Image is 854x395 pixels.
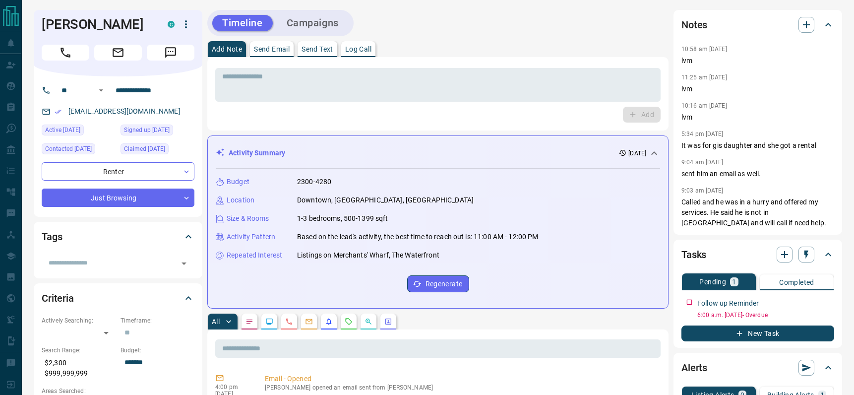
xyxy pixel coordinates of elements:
[94,45,142,61] span: Email
[42,16,153,32] h1: [PERSON_NAME]
[147,45,194,61] span: Message
[345,46,371,53] p: Log Call
[124,125,170,135] span: Signed up [DATE]
[681,17,707,33] h2: Notes
[265,318,273,326] svg: Lead Browsing Activity
[229,148,285,158] p: Activity Summary
[215,384,250,391] p: 4:00 pm
[168,21,175,28] div: condos.ca
[697,298,759,309] p: Follow up Reminder
[681,356,834,380] div: Alerts
[212,15,273,31] button: Timeline
[681,112,834,123] p: lvm
[365,318,372,326] svg: Opportunities
[227,195,254,205] p: Location
[45,125,80,135] span: Active [DATE]
[121,346,194,355] p: Budget:
[681,46,727,53] p: 10:58 am [DATE]
[681,56,834,66] p: lvm
[681,84,834,94] p: lvm
[95,84,107,96] button: Open
[277,15,349,31] button: Campaigns
[297,213,388,224] p: 1-3 bedrooms, 500-1399 sqft
[384,318,392,326] svg: Agent Actions
[681,247,706,263] h2: Tasks
[55,108,61,115] svg: Email Verified
[681,360,707,376] h2: Alerts
[42,125,116,138] div: Sat Aug 16 2025
[121,143,194,157] div: Thu Sep 21 2023
[42,45,89,61] span: Call
[681,102,727,109] p: 10:16 am [DATE]
[121,125,194,138] div: Sat Feb 23 2019
[45,144,92,154] span: Contacted [DATE]
[227,232,275,242] p: Activity Pattern
[681,13,834,37] div: Notes
[297,195,474,205] p: Downtown, [GEOGRAPHIC_DATA], [GEOGRAPHIC_DATA]
[681,169,834,179] p: sent him an email as well.
[42,189,194,207] div: Just Browsing
[42,286,194,310] div: Criteria
[681,187,724,194] p: 9:03 am [DATE]
[42,316,116,325] p: Actively Searching:
[732,278,736,285] p: 1
[681,326,834,341] button: New Task
[42,355,116,382] p: $2,300 - $999,999,999
[42,225,194,249] div: Tags
[245,318,253,326] svg: Notes
[42,290,74,306] h2: Criteria
[265,384,657,391] p: [PERSON_NAME] opened an email sent from [PERSON_NAME]
[42,229,62,245] h2: Tags
[681,159,724,166] p: 9:04 am [DATE]
[297,250,439,261] p: Listings on Merchants' Wharf, The Waterfront
[345,318,353,326] svg: Requests
[305,318,313,326] svg: Emails
[285,318,293,326] svg: Calls
[216,144,660,162] div: Activity Summary[DATE]
[227,213,269,224] p: Size & Rooms
[68,107,181,115] a: [EMAIL_ADDRESS][DOMAIN_NAME]
[302,46,333,53] p: Send Text
[699,278,726,285] p: Pending
[779,279,814,286] p: Completed
[227,177,249,187] p: Budget
[297,232,539,242] p: Based on the lead's activity, the best time to reach out is: 11:00 AM - 12:00 PM
[227,250,282,261] p: Repeated Interest
[212,318,220,325] p: All
[42,162,194,181] div: Renter
[265,374,657,384] p: Email - Opened
[212,46,242,53] p: Add Note
[628,149,646,158] p: [DATE]
[297,177,331,187] p: 2300-4280
[121,316,194,325] p: Timeframe:
[697,311,834,320] p: 6:00 a.m. [DATE] - Overdue
[681,74,727,81] p: 11:25 am [DATE]
[681,243,834,266] div: Tasks
[177,257,191,270] button: Open
[681,140,834,151] p: It was for gis daughter and she got a rental
[42,346,116,355] p: Search Range:
[407,275,469,292] button: Regenerate
[681,131,724,137] p: 5:34 pm [DATE]
[254,46,290,53] p: Send Email
[42,143,116,157] div: Sat Aug 16 2025
[325,318,333,326] svg: Listing Alerts
[124,144,165,154] span: Claimed [DATE]
[681,197,834,228] p: Called and he was in a hurry and offered my services. He said he is not in [GEOGRAPHIC_DATA] and ...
